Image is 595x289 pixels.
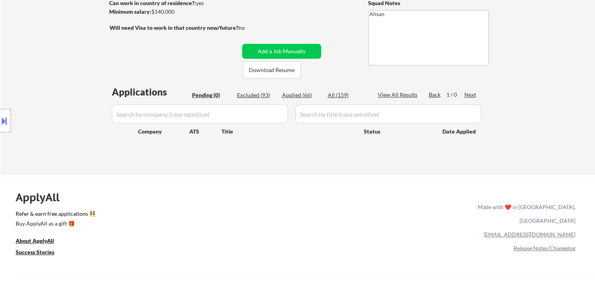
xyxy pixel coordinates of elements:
[16,221,94,226] div: Buy ApplyAll as a gift 🎁
[221,128,356,135] div: Title
[109,8,151,15] strong: Minimum salary:
[514,245,575,251] a: Release Notes/Changelog
[110,24,240,31] strong: Will need Visa to work in that country now/future?:
[109,8,239,16] div: $140,000
[16,191,68,204] div: ApplyAll
[378,91,420,99] div: View All Results
[138,128,189,135] div: Company
[242,44,321,59] button: Add a Job Manually
[364,124,431,138] div: Status
[475,200,575,228] div: Made with ❤️ in [GEOGRAPHIC_DATA], [GEOGRAPHIC_DATA]
[16,237,54,244] u: About ApplyAll
[429,91,441,99] div: Back
[464,91,477,99] div: Next
[239,24,261,32] div: no
[192,91,231,99] div: Pending (0)
[112,105,288,123] input: Search by company (case sensitive)
[16,249,54,255] u: Success Stories
[282,91,321,99] div: Applied (66)
[446,91,464,99] div: 1 / 0
[189,128,221,135] div: ATS
[484,231,575,238] a: [EMAIL_ADDRESS][DOMAIN_NAME]
[328,91,367,99] div: All (159)
[237,91,276,99] div: Excluded (93)
[16,219,94,229] a: Buy ApplyAll as a gift 🎁
[112,87,189,97] div: Applications
[16,248,65,258] a: Success Stories
[295,105,481,123] input: Search by title (case sensitive)
[16,211,314,219] a: Refer & earn free applications 👯‍♀️
[243,61,301,79] button: Download Resume
[16,237,65,246] a: About ApplyAll
[442,128,477,135] div: Date Applied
